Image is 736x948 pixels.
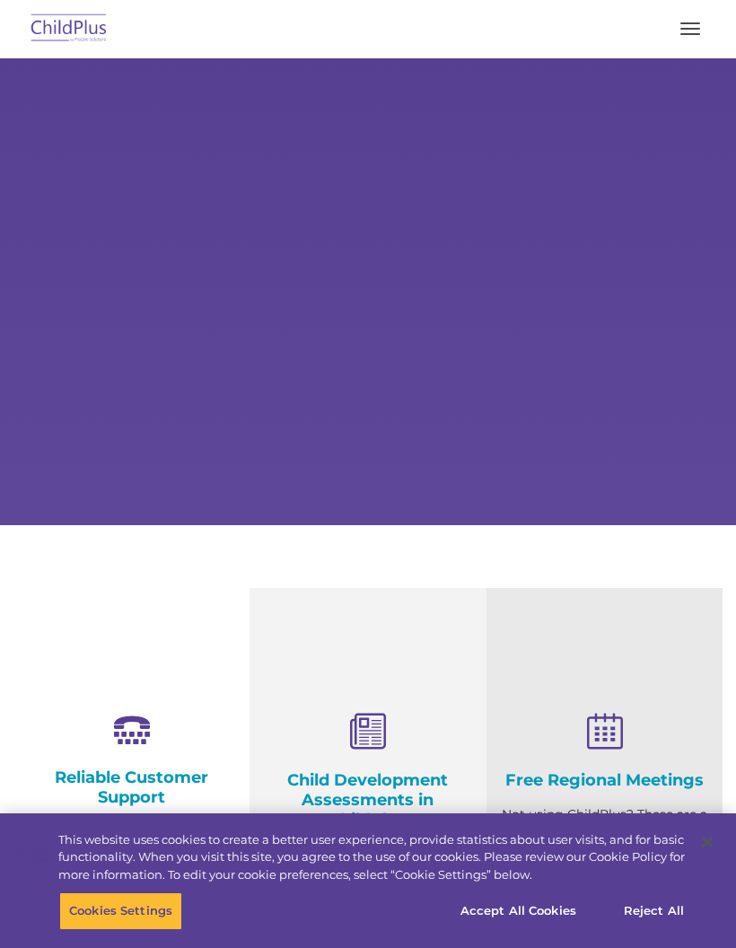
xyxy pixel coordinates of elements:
button: Reject All [598,892,710,930]
h4: Free Regional Meetings [500,770,709,790]
p: Not using ChildPlus? These are a great opportunity to network and learn from ChildPlus users. Fin... [500,803,709,916]
button: Accept All Cookies [451,892,586,930]
h4: Reliable Customer Support [27,768,236,807]
button: Cookies Settings [59,892,182,930]
img: ChildPlus by Procare Solutions [27,8,111,50]
button: Close [688,822,727,862]
h4: Child Development Assessments in ChildPlus [263,770,472,829]
div: This website uses cookies to create a better user experience, provide statistics about user visit... [58,831,685,884]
